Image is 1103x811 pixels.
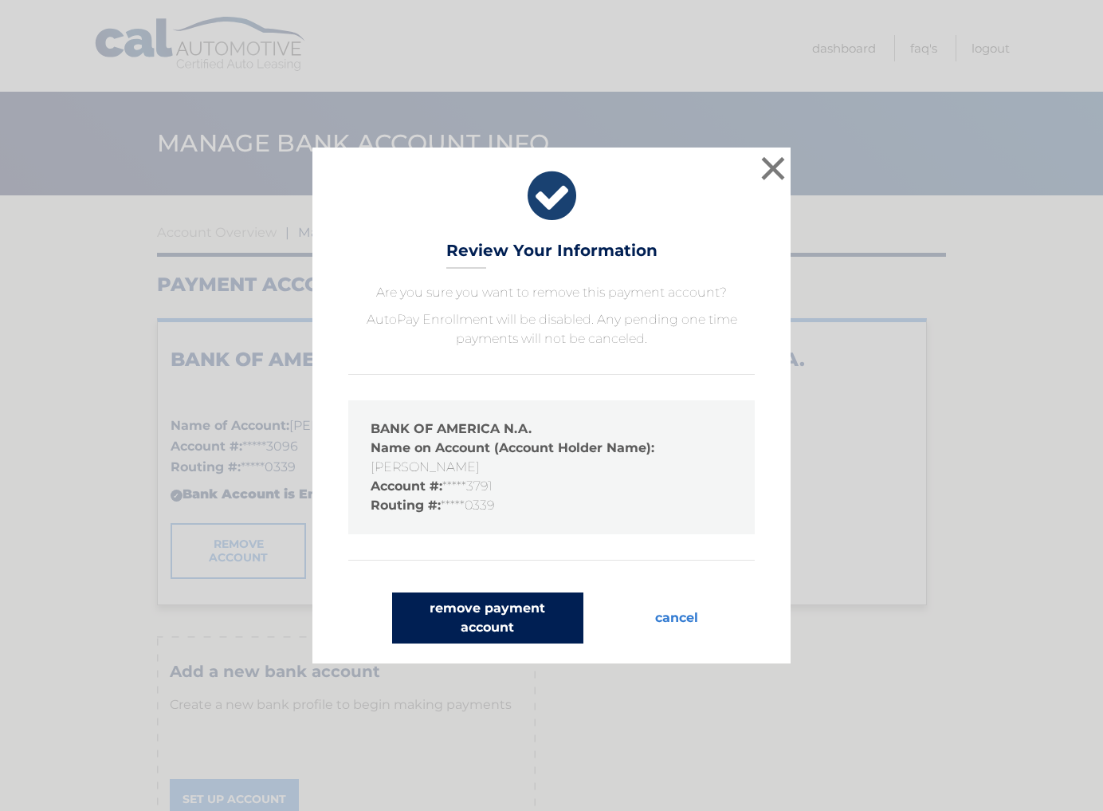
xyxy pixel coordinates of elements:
button: × [757,152,789,184]
strong: Name on Account (Account Holder Name): [371,440,654,455]
p: Are you sure you want to remove this payment account? [348,283,755,302]
li: [PERSON_NAME] [371,439,732,477]
button: cancel [642,593,711,644]
h3: Review Your Information [446,241,657,269]
p: AutoPay Enrollment will be disabled. Any pending one time payments will not be canceled. [348,310,755,348]
strong: Account #: [371,478,442,494]
strong: Routing #: [371,498,441,513]
strong: BANK OF AMERICA N.A. [371,421,532,436]
button: remove payment account [392,593,583,644]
